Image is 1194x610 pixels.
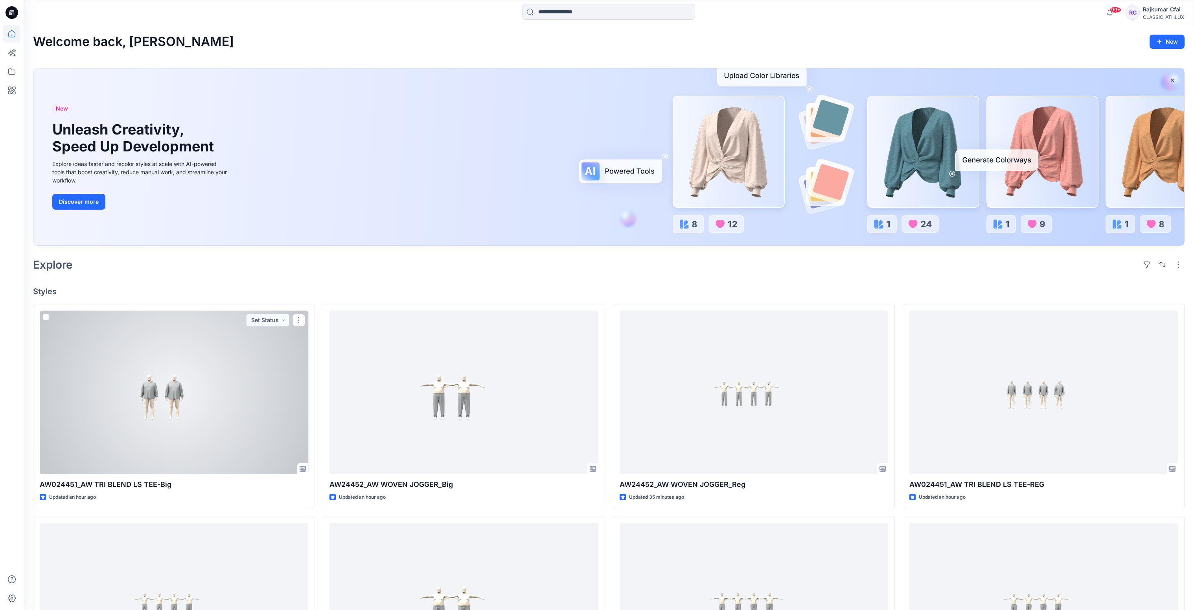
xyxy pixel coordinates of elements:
a: Discover more [52,194,229,210]
button: New [1150,35,1185,49]
div: Rajkumar Cfai [1143,5,1184,14]
div: CLASSIC_ATHLUX [1143,14,1184,20]
h4: Styles [33,287,1185,296]
div: RC [1126,6,1140,20]
a: AW24452_AW WOVEN JOGGER_Big [329,311,598,475]
span: New [56,104,68,113]
a: AW24452_AW WOVEN JOGGER_Reg [620,311,888,475]
button: Discover more [52,194,105,210]
div: Explore ideas faster and recolor styles at scale with AI-powered tools that boost creativity, red... [52,160,229,184]
h2: Explore [33,258,73,271]
a: AW024451_AW TRI BLEND LS TEE-REG [909,311,1178,475]
p: Updated an hour ago [339,493,386,501]
h1: Unleash Creativity, Speed Up Development [52,121,217,155]
p: Updated an hour ago [49,493,96,501]
p: AW024451_AW TRI BLEND LS TEE-REG [909,479,1178,490]
h2: Welcome back, [PERSON_NAME] [33,35,234,49]
span: 99+ [1109,7,1121,13]
p: AW024451_AW TRI BLEND LS TEE-Big [40,479,308,490]
a: AW024451_AW TRI BLEND LS TEE-Big [40,311,308,475]
p: AW24452_AW WOVEN JOGGER_Big [329,479,598,490]
p: Updated an hour ago [919,493,966,501]
p: AW24452_AW WOVEN JOGGER_Reg [620,479,888,490]
p: Updated 35 minutes ago [629,493,684,501]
